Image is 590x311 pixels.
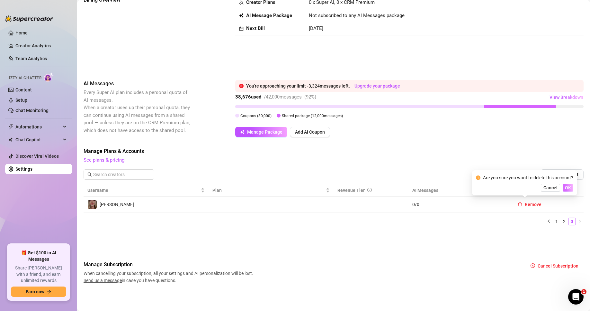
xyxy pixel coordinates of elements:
span: View Breakdown [550,95,583,100]
span: Add AI Coupon [295,129,325,135]
a: Settings [15,166,32,172]
span: Remove [525,202,541,207]
iframe: Intercom live chat [568,289,584,305]
span: Shared package ( 12,000 messages) [282,114,343,118]
li: 3 [568,218,576,225]
input: Search creators [93,171,145,178]
img: Mila Steele [88,200,97,209]
span: [PERSON_NAME] [100,202,134,207]
a: Upgrade your package [354,83,400,89]
span: Coupons ( 30,000 ) [240,114,272,118]
button: Cancel Subscription [525,261,584,271]
a: See plans & pricing [84,157,124,163]
div: You're approaching your limit - 3,324 messages left. [246,82,580,90]
img: AI Chatter [44,72,54,82]
button: right [576,218,584,225]
span: 1 [581,289,586,294]
span: info-circle [367,188,372,192]
a: Creator Analytics [15,41,67,51]
span: left [547,219,551,223]
span: Automations [15,122,61,132]
button: left [545,218,553,225]
span: 🎁 Get $100 in AI Messages [11,250,66,262]
a: 3 [568,218,576,225]
span: [DATE] [309,25,323,31]
span: Send us a message [84,278,122,283]
span: Username [87,187,200,194]
span: / 42,000 messages [264,94,302,100]
li: Next Page [576,218,584,225]
th: AI Messages [408,184,508,197]
span: search [87,172,92,177]
img: Chat Copilot [8,137,13,142]
span: 0 / 0 [412,201,505,208]
a: Content [15,87,32,92]
a: 2 [561,218,568,225]
span: right [578,219,582,223]
div: Are you sure you want to delete this account? [483,174,573,181]
span: exclamation-circle [476,175,480,180]
span: Revenue Tier [337,188,365,193]
span: calendar [239,26,244,31]
th: Plan [209,184,334,197]
li: 2 [560,218,568,225]
span: Share [PERSON_NAME] with a friend, and earn unlimited rewards [11,265,66,284]
span: close-circle [239,84,244,88]
span: OK [565,185,571,190]
li: Previous Page [545,218,553,225]
strong: AI Message Package [246,13,292,18]
button: Remove [513,199,547,210]
span: team [239,0,244,5]
button: View Breakdown [549,92,584,102]
button: Add Account [541,169,584,180]
span: Manage Subscription [84,261,255,269]
a: Home [15,30,28,35]
span: AI Messages [84,80,192,88]
span: Manage Package [247,129,282,135]
span: arrow-right [47,289,51,294]
span: Not subscribed to any AI Messages package [309,12,405,20]
span: Cancel [543,185,558,190]
span: Earn now [26,289,44,294]
strong: Next Bill [246,25,265,31]
a: Setup [15,98,27,103]
img: logo-BBDzfeDw.svg [5,15,53,22]
span: Chat Copilot [15,135,61,145]
th: Username [84,184,209,197]
button: Add AI Coupon [290,127,330,137]
span: delete [518,202,522,206]
span: ( 92 %) [304,94,316,100]
span: Manage Plans & Accounts [84,147,584,155]
span: close-circle [531,263,535,268]
span: Plan [212,187,325,194]
button: Earn nowarrow-right [11,287,66,297]
button: Cancel [541,184,560,192]
span: When cancelling your subscription, all your settings and AI personalization will be lost. in case... [84,270,255,284]
button: Manage Package [235,127,287,137]
button: OK [563,184,573,192]
span: Every Super AI plan includes a personal quota of AI messages. When a creator uses up their person... [84,90,190,133]
span: Izzy AI Chatter [9,75,41,81]
a: Team Analytics [15,56,47,61]
span: Cancel Subscription [538,263,578,269]
a: Discover Viral Videos [15,154,59,159]
strong: 38,676 used [235,94,261,100]
a: 1 [553,218,560,225]
li: 1 [553,218,560,225]
span: thunderbolt [8,124,13,129]
a: Chat Monitoring [15,108,49,113]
